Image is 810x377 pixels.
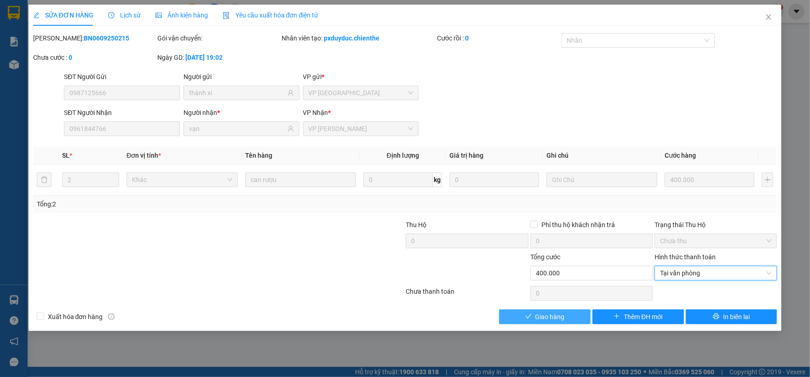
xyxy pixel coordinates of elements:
[546,172,657,187] input: Ghi Chú
[189,88,286,98] input: Tên người gửi
[665,152,696,159] span: Cước hàng
[437,33,559,43] div: Cước rồi :
[660,266,771,280] span: Tại văn phòng
[33,33,155,43] div: [PERSON_NAME]:
[155,12,162,18] span: picture
[713,313,719,320] span: printer
[723,312,750,322] span: In biên lai
[44,312,107,322] span: Xuất hóa đơn hàng
[185,54,223,61] b: [DATE] 19:02
[287,126,294,132] span: user
[765,13,772,21] span: close
[465,34,469,42] b: 0
[756,5,781,30] button: Close
[525,313,532,320] span: check
[449,152,483,159] span: Giá trị hàng
[287,90,294,96] span: user
[189,124,286,134] input: Tên người nhận
[535,312,565,322] span: Giao hàng
[62,152,69,159] span: SL
[132,173,232,187] span: Khác
[33,11,93,19] span: SỬA ĐƠN HÀNG
[184,72,299,82] div: Người gửi
[655,253,716,261] label: Hình thức thanh toán
[530,253,560,261] span: Tổng cước
[309,122,414,136] span: VP Hồ Chí Minh
[33,12,40,18] span: edit
[309,86,414,100] span: VP Bắc Ninh
[624,312,662,322] span: Thêm ĐH mới
[324,34,379,42] b: pxduyduc.chienthe
[686,309,777,324] button: printerIn biên lai
[303,109,328,116] span: VP Nhận
[184,108,299,118] div: Người nhận
[538,220,619,230] span: Phí thu hộ khách nhận trả
[33,52,155,63] div: Chưa cước :
[37,172,52,187] button: delete
[108,314,115,320] span: info-circle
[614,313,620,320] span: plus
[665,172,754,187] input: 0
[223,11,319,19] span: Yêu cầu xuất hóa đơn điện tử
[499,309,591,324] button: checkGiao hàng
[433,172,442,187] span: kg
[223,12,230,19] img: icon
[157,33,280,43] div: Gói vận chuyển:
[543,147,661,165] th: Ghi chú
[64,108,180,118] div: SĐT Người Nhận
[387,152,419,159] span: Định lượng
[245,152,272,159] span: Tên hàng
[449,172,539,187] input: 0
[108,12,115,18] span: clock-circle
[155,11,208,19] span: Ảnh kiện hàng
[655,220,777,230] div: Trạng thái Thu Hộ
[303,72,419,82] div: VP gửi
[157,52,280,63] div: Ngày GD:
[126,152,161,159] span: Đơn vị tính
[84,34,129,42] b: BN0609250215
[37,199,313,209] div: Tổng: 2
[592,309,684,324] button: plusThêm ĐH mới
[405,286,529,303] div: Chưa thanh toán
[281,33,435,43] div: Nhân viên tạo:
[69,54,72,61] b: 0
[660,234,771,248] span: Chưa thu
[406,221,426,228] span: Thu Hộ
[245,172,356,187] input: VD: Bàn, Ghế
[64,72,180,82] div: SĐT Người Gửi
[762,172,773,187] button: plus
[108,11,141,19] span: Lịch sử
